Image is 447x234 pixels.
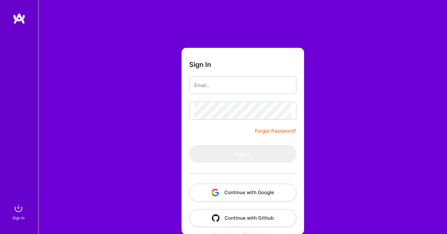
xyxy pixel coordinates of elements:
button: Continue with Github [189,209,296,227]
img: icon [212,189,219,196]
img: logo [13,13,26,24]
div: Sign In [12,215,25,221]
a: Forgot Password? [255,127,296,135]
img: sign in [12,202,25,215]
a: sign inSign In [13,202,25,221]
button: Continue with Google [189,184,296,201]
h3: Sign In [189,61,211,69]
button: Sign In [189,145,296,163]
img: icon [212,214,220,222]
input: Email... [194,77,291,93]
